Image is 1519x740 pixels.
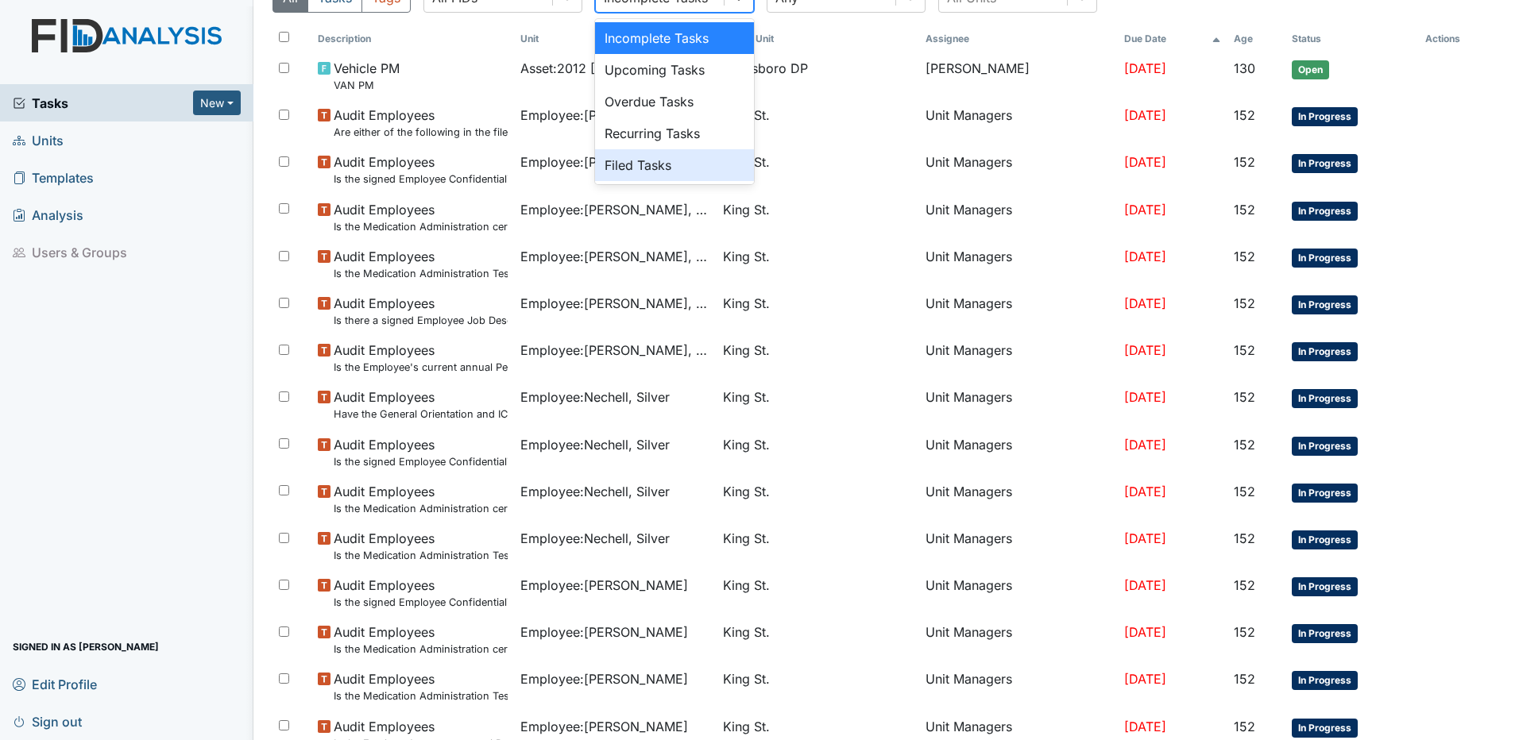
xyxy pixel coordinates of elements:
span: Audit Employees Is the signed Employee Confidentiality Agreement in the file (HIPPA)? [334,435,508,469]
small: Is there a signed Employee Job Description in the file for the employee's current position? [334,313,508,328]
span: Asset : 2012 [PERSON_NAME] 07541 [520,59,710,78]
span: King St. [723,529,770,548]
small: Is the Medication Administration certificate found in the file? [334,642,508,657]
span: Audit Employees Is the Medication Administration certificate found in the file? [334,482,508,516]
span: In Progress [1292,671,1358,690]
div: Overdue Tasks [595,86,754,118]
span: 152 [1234,154,1255,170]
span: In Progress [1292,249,1358,268]
span: [DATE] [1124,719,1166,734]
span: [DATE] [1124,202,1166,218]
td: Unit Managers [919,476,1118,522]
span: [DATE] [1124,530,1166,546]
span: 152 [1234,577,1255,593]
td: Unit Managers [919,146,1118,193]
span: King St. [723,482,770,501]
a: Tasks [13,94,193,113]
th: Toggle SortBy [1118,25,1227,52]
small: Is the Medication Administration certificate found in the file? [334,501,508,516]
span: In Progress [1292,530,1358,549]
small: Have the General Orientation and ICF Orientation forms been completed? [334,407,508,422]
span: In Progress [1292,295,1358,314]
td: [PERSON_NAME] [919,52,1118,99]
span: [DATE] [1124,577,1166,593]
span: Audit Employees Is the Medication Administration Test and 2 observation checklist (hire after 10/... [334,529,508,563]
span: Employee : Nechell, Silver [520,482,670,501]
span: In Progress [1292,202,1358,221]
span: [DATE] [1124,295,1166,311]
span: Employee : [PERSON_NAME], Uniququa [520,294,710,313]
th: Toggle SortBy [311,25,514,52]
span: 152 [1234,107,1255,123]
span: 152 [1234,484,1255,499]
small: Are either of the following in the file? "Consumer Report Release Forms" and the "MVR Disclosure ... [334,125,508,140]
span: 152 [1234,249,1255,264]
td: Unit Managers [919,287,1118,334]
span: 152 [1234,295,1255,311]
td: Unit Managers [919,194,1118,241]
div: Filed Tasks [595,149,754,181]
span: King St. [723,247,770,266]
span: Templates [13,165,94,190]
span: Audit Employees Is the Medication Administration Test and 2 observation checklist (hire after 10/... [334,669,508,703]
span: Employee : [PERSON_NAME] [520,717,688,736]
span: King St. [723,717,770,736]
span: 152 [1234,342,1255,358]
th: Actions [1419,25,1498,52]
span: In Progress [1292,577,1358,596]
small: VAN PM [334,78,400,93]
small: Is the Medication Administration Test and 2 observation checklist (hire after 10/07) found in the... [334,688,508,703]
td: Unit Managers [919,522,1118,569]
span: [DATE] [1124,484,1166,499]
span: Audit Employees Is the signed Employee Confidentiality Agreement in the file (HIPPA)? [334,576,508,610]
small: Is the Medication Administration certificate found in the file? [334,219,508,234]
td: Unit Managers [919,429,1118,476]
span: Employee : [PERSON_NAME] [520,152,688,172]
th: Assignee [919,25,1118,52]
span: In Progress [1292,154,1358,173]
input: Toggle All Rows Selected [279,32,289,42]
span: 152 [1234,202,1255,218]
span: Employee : [PERSON_NAME] [520,622,688,642]
th: Toggle SortBy [1227,25,1285,52]
small: Is the signed Employee Confidentiality Agreement in the file (HIPPA)? [334,454,508,469]
span: Employee : [PERSON_NAME], Uniququa [520,247,710,266]
span: Employee : [PERSON_NAME], Uniququa [520,341,710,360]
span: Employee : [PERSON_NAME] [520,106,688,125]
span: Goldsboro DP [723,59,808,78]
small: Is the Medication Administration Test and 2 observation checklist (hire after 10/07) found in the... [334,266,508,281]
span: Analysis [13,202,83,227]
span: 152 [1234,389,1255,405]
span: Audit Employees Are either of the following in the file? "Consumer Report Release Forms" and the ... [334,106,508,140]
span: King St. [723,341,770,360]
span: Employee : Nechell, Silver [520,529,670,548]
span: [DATE] [1124,60,1166,76]
span: Employee : [PERSON_NAME], Uniququa [520,200,710,219]
span: In Progress [1292,342,1358,361]
span: [DATE] [1124,249,1166,264]
small: Is the Medication Administration Test and 2 observation checklist (hire after 10/07) found in the... [334,548,508,563]
button: New [193,91,241,115]
span: King St. [723,435,770,454]
small: Is the signed Employee Confidentiality Agreement in the file (HIPPA)? [334,172,508,187]
span: In Progress [1292,484,1358,503]
span: [DATE] [1124,437,1166,453]
span: Employee : Nechell, Silver [520,435,670,454]
span: Audit Employees Is there a signed Employee Job Description in the file for the employee's current... [334,294,508,328]
span: Sign out [13,709,82,734]
th: Toggle SortBy [1285,25,1419,52]
td: Unit Managers [919,334,1118,381]
span: In Progress [1292,107,1358,126]
span: Vehicle PM VAN PM [334,59,400,93]
span: [DATE] [1124,342,1166,358]
span: 152 [1234,671,1255,687]
span: Employee : [PERSON_NAME] [520,576,688,595]
span: In Progress [1292,437,1358,456]
span: [DATE] [1124,671,1166,687]
span: King St. [723,294,770,313]
td: Unit Managers [919,616,1118,663]
span: In Progress [1292,719,1358,738]
span: Audit Employees Is the signed Employee Confidentiality Agreement in the file (HIPPA)? [334,152,508,187]
span: Audit Employees Is the Medication Administration Test and 2 observation checklist (hire after 10/... [334,247,508,281]
small: Is the signed Employee Confidentiality Agreement in the file (HIPPA)? [334,595,508,610]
